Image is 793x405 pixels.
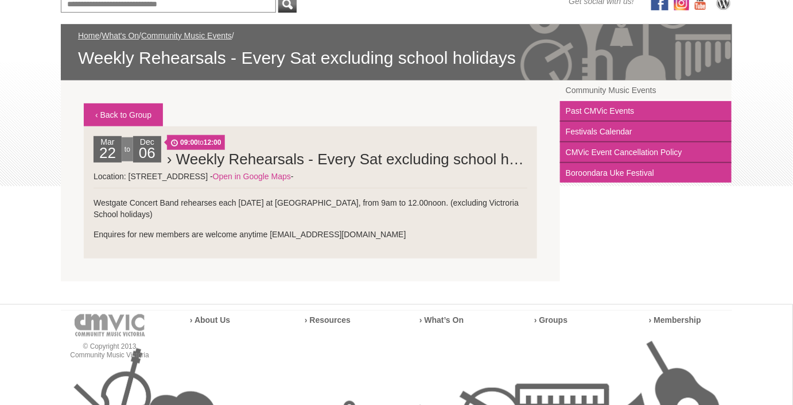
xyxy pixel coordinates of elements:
a: › About Us [190,315,230,325]
h2: 06 [136,148,158,163]
a: CMVic Event Cancellation Policy [560,142,732,163]
div: / / / [78,30,715,69]
strong: 09:00 [180,138,198,146]
a: Home [78,31,99,40]
h2: › Weekly Rehearsals - Every Sat excluding school holidays [167,148,527,171]
a: Boroondara Uke Festival [560,163,732,183]
div: to [122,137,133,161]
strong: 12:00 [204,138,221,146]
a: Open in Google Maps [213,172,291,181]
p: Enquires for new members are welcome anytime [EMAIL_ADDRESS][DOMAIN_NAME] [94,229,527,240]
div: Mar [94,136,122,163]
a: Festivals Calendar [560,122,732,142]
p: © Copyright 2013 Community Music Victoria [61,342,158,360]
li: Location: [STREET_ADDRESS] - - [84,126,537,259]
h2: 22 [96,148,119,163]
span: Weekly Rehearsals - Every Sat excluding school holidays [78,47,715,69]
a: Community Music Events [560,80,732,101]
a: What's On [102,31,139,40]
a: Past CMVic Events [560,101,732,122]
a: Community Music Events [141,31,232,40]
div: Dec [133,136,161,163]
img: cmvic-logo-footer.png [75,314,145,337]
span: to [167,135,225,150]
a: › Resources [305,315,351,325]
p: Westgate Concert Band rehearses each [DATE] at [GEOGRAPHIC_DATA], from 9am to 12.00noon. (excludi... [94,197,527,220]
a: › Membership [649,315,701,325]
a: › Groups [534,315,567,325]
a: ‹ Back to Group [84,103,163,126]
a: › What’s On [419,315,464,325]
